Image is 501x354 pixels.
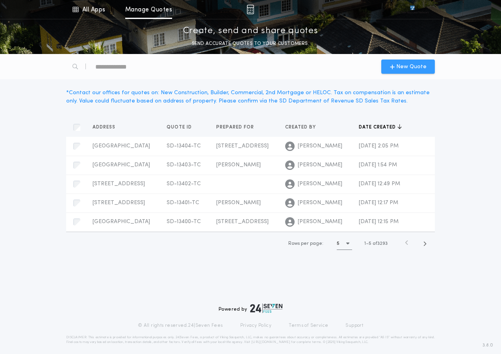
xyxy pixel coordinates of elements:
[93,200,145,206] span: [STREET_ADDRESS]
[298,180,342,188] span: [PERSON_NAME]
[359,219,399,225] span: [DATE] 12:15 PM
[93,219,150,225] span: [GEOGRAPHIC_DATA]
[216,162,261,168] span: [PERSON_NAME]
[364,241,366,246] span: 1
[138,322,223,329] p: © All rights reserved. 24|Seven Fees
[251,341,290,344] a: [URL][DOMAIN_NAME]
[298,142,342,150] span: [PERSON_NAME]
[373,240,388,247] span: of 3293
[337,237,352,250] button: 5
[289,322,328,329] a: Terms of Service
[359,123,402,131] button: Date created
[359,143,399,149] span: [DATE] 2:05 PM
[240,322,272,329] a: Privacy Policy
[93,123,121,131] button: Address
[167,124,193,130] span: Quote ID
[247,5,254,14] img: img
[167,162,201,168] span: SD-13403-TC
[285,124,317,130] span: Created by
[345,322,363,329] a: Support
[396,63,427,71] span: New Quote
[288,241,323,246] span: Rows per page:
[285,123,322,131] button: Created by
[167,143,201,149] span: SD-13404-TC
[298,161,342,169] span: [PERSON_NAME]
[298,218,342,226] span: [PERSON_NAME]
[93,181,145,187] span: [STREET_ADDRESS]
[192,40,309,48] p: SEND ACCURATE QUOTES TO YOUR CUSTOMERS.
[337,240,340,248] h1: 5
[93,143,150,149] span: [GEOGRAPHIC_DATA]
[167,181,201,187] span: SD-13402-TC
[482,342,493,349] span: 3.8.0
[93,124,117,130] span: Address
[66,335,435,345] p: DISCLAIMER: This estimate is provided for informational purposes only. 24|Seven Fees, a product o...
[381,60,435,74] button: New Quote
[216,143,269,149] span: [STREET_ADDRESS]
[298,199,342,207] span: [PERSON_NAME]
[250,304,282,313] img: logo
[396,6,429,13] img: vs-icon
[66,89,435,105] div: * Contact our offices for quotes on: New Construction, Builder, Commercial, 2nd Mortgage or HELOC...
[167,200,199,206] span: SD-13401-TC
[369,241,371,246] span: 5
[183,25,318,37] p: Create, send and share quotes
[167,123,198,131] button: Quote ID
[167,219,201,225] span: SD-13400-TC
[93,162,150,168] span: [GEOGRAPHIC_DATA]
[359,162,397,168] span: [DATE] 1:54 PM
[359,200,398,206] span: [DATE] 12:17 PM
[216,200,261,206] span: [PERSON_NAME]
[359,181,400,187] span: [DATE] 12:49 PM
[219,304,282,313] div: Powered by
[216,124,256,130] span: Prepared for
[359,124,397,130] span: Date created
[216,219,269,225] span: [STREET_ADDRESS]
